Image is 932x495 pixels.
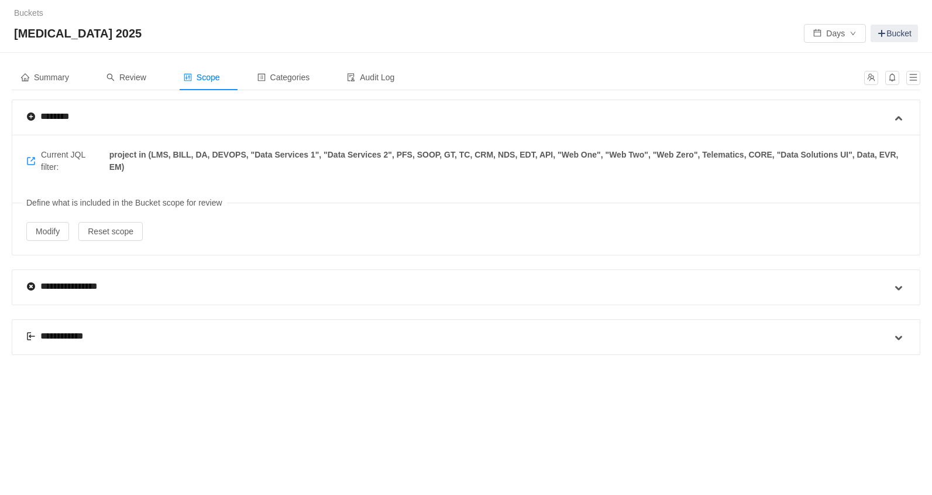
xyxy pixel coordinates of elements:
[106,73,115,81] i: icon: search
[184,73,192,81] i: icon: control
[347,73,355,81] i: icon: audit
[14,24,149,43] span: [MEDICAL_DATA] 2025
[21,73,69,82] span: Summary
[184,73,220,82] span: Scope
[906,71,920,85] button: icon: menu
[864,71,878,85] button: icon: team
[26,149,906,173] span: Current JQL filter:
[14,8,43,18] a: Buckets
[22,192,227,214] span: Define what is included in the Bucket scope for review
[871,25,918,42] a: Bucket
[26,222,69,241] button: Modify
[109,149,906,173] span: project in (LMS, BILL, DA, DEVOPS, "Data Services 1", "Data Services 2", PFS, SOOP, GT, TC, CRM, ...
[106,73,146,82] span: Review
[257,73,310,82] span: Categories
[257,73,266,81] i: icon: profile
[347,73,394,82] span: Audit Log
[78,222,143,241] button: Reset scope
[21,73,29,81] i: icon: home
[885,71,899,85] button: icon: bell
[804,24,866,43] button: icon: calendarDaysicon: down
